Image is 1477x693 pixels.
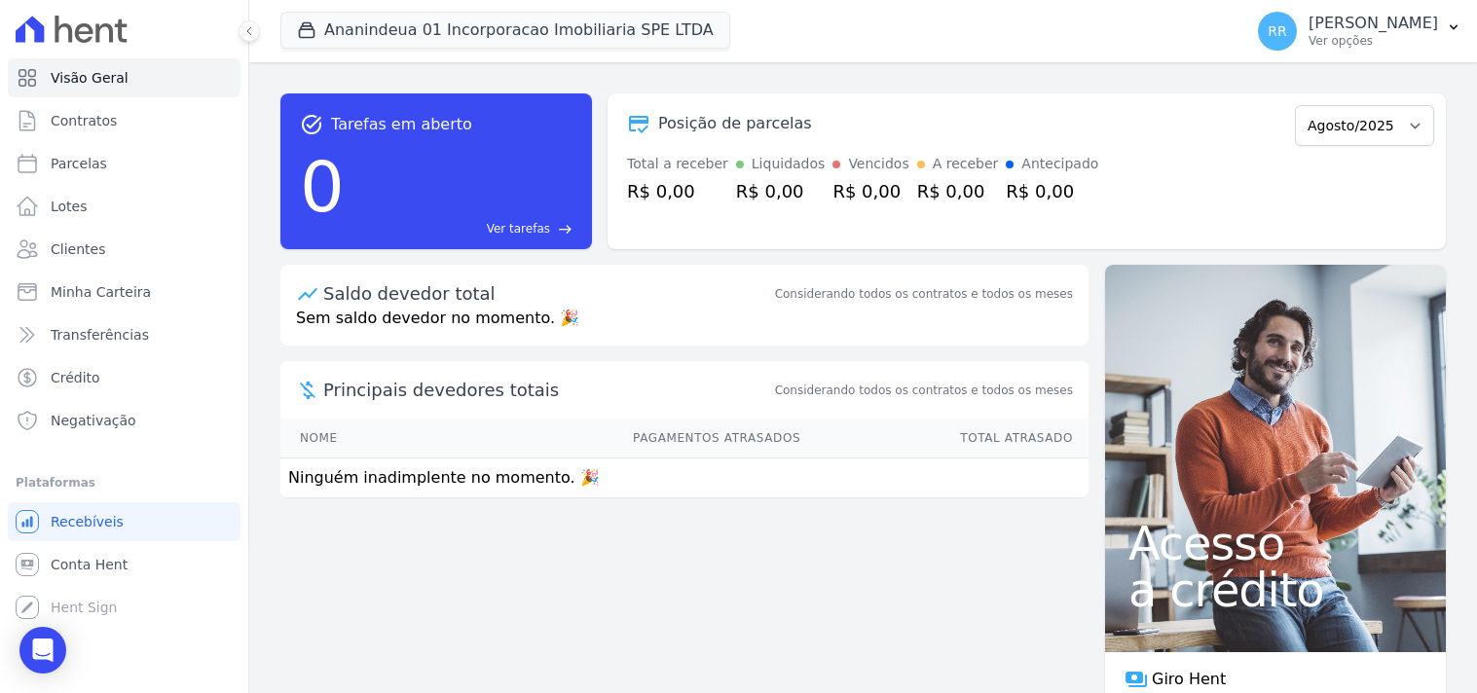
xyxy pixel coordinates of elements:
[19,627,66,674] div: Open Intercom Messenger
[300,136,345,237] div: 0
[51,154,107,173] span: Parcelas
[1268,24,1286,38] span: RR
[51,512,124,531] span: Recebíveis
[558,222,572,237] span: east
[51,282,151,302] span: Minha Carteira
[8,273,240,311] a: Minha Carteira
[280,307,1089,346] p: Sem saldo devedor no momento. 🎉
[300,113,323,136] span: task_alt
[1128,566,1422,613] span: a crédito
[51,411,136,430] span: Negativação
[51,325,149,345] span: Transferências
[736,178,826,204] div: R$ 0,00
[487,220,550,237] span: Ver tarefas
[323,280,771,307] div: Saldo devedor total
[8,315,240,354] a: Transferências
[8,545,240,584] a: Conta Hent
[1309,14,1438,33] p: [PERSON_NAME]
[8,187,240,226] a: Lotes
[280,458,1089,498] td: Ninguém inadimplente no momento. 🎉
[280,419,425,458] th: Nome
[752,154,826,174] div: Liquidados
[8,502,240,541] a: Recebíveis
[331,113,472,136] span: Tarefas em aberto
[933,154,999,174] div: A receber
[352,220,572,237] a: Ver tarefas east
[801,419,1089,458] th: Total Atrasado
[917,178,999,204] div: R$ 0,00
[51,368,100,387] span: Crédito
[775,285,1073,303] div: Considerando todos os contratos e todos os meses
[16,471,233,494] div: Plataformas
[1128,520,1422,566] span: Acesso
[51,555,128,574] span: Conta Hent
[51,111,117,130] span: Contratos
[1309,33,1438,49] p: Ver opções
[8,358,240,397] a: Crédito
[658,112,812,135] div: Posição de parcelas
[832,178,908,204] div: R$ 0,00
[1006,178,1098,204] div: R$ 0,00
[51,239,105,259] span: Clientes
[8,401,240,440] a: Negativação
[8,58,240,97] a: Visão Geral
[1152,668,1226,691] span: Giro Hent
[280,12,730,49] button: Ananindeua 01 Incorporacao Imobiliaria SPE LTDA
[8,144,240,183] a: Parcelas
[51,68,129,88] span: Visão Geral
[1021,154,1098,174] div: Antecipado
[627,154,728,174] div: Total a receber
[775,382,1073,399] span: Considerando todos os contratos e todos os meses
[425,419,801,458] th: Pagamentos Atrasados
[8,101,240,140] a: Contratos
[848,154,908,174] div: Vencidos
[51,197,88,216] span: Lotes
[1242,4,1477,58] button: RR [PERSON_NAME] Ver opções
[323,377,771,403] span: Principais devedores totais
[627,178,728,204] div: R$ 0,00
[8,230,240,269] a: Clientes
